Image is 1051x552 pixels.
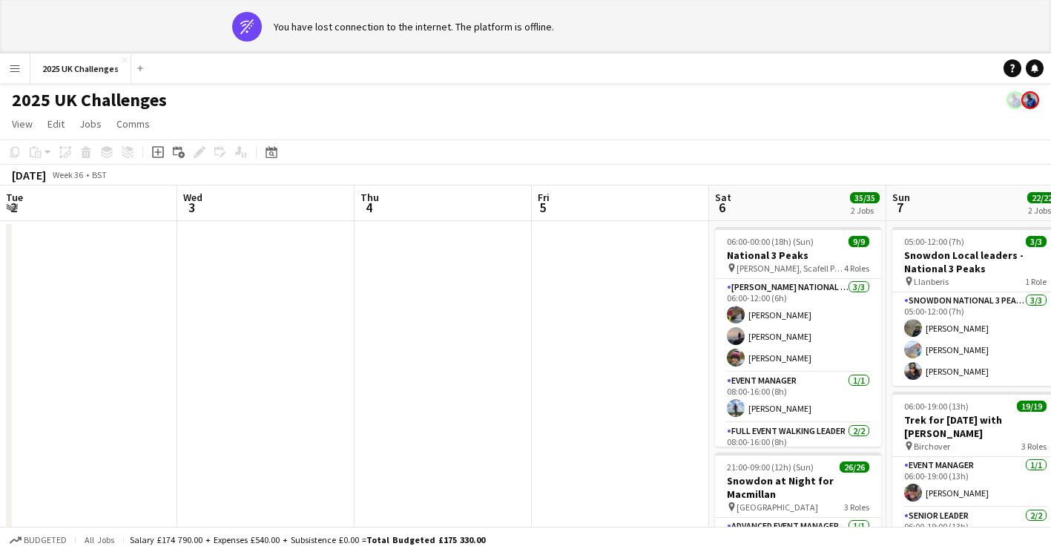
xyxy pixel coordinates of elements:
[1021,91,1039,109] app-user-avatar: Andy Baker
[79,117,102,131] span: Jobs
[715,372,881,423] app-card-role: Event Manager1/108:00-16:00 (8h)[PERSON_NAME]
[1025,276,1047,287] span: 1 Role
[715,191,731,204] span: Sat
[892,191,910,204] span: Sun
[6,191,23,204] span: Tue
[904,236,964,247] span: 05:00-12:00 (7h)
[274,20,554,33] div: You have lost connection to the internet. The platform is offline.
[538,191,550,204] span: Fri
[851,205,879,216] div: 2 Jobs
[73,114,108,134] a: Jobs
[715,423,881,499] app-card-role: Full Event Walking Leader2/208:00-16:00 (8h)
[42,114,70,134] a: Edit
[1021,441,1047,452] span: 3 Roles
[92,169,107,180] div: BST
[914,276,949,287] span: Llanberis
[844,502,869,513] span: 3 Roles
[30,54,131,83] button: 2025 UK Challenges
[737,502,818,513] span: [GEOGRAPHIC_DATA]
[4,199,23,216] span: 2
[713,199,731,216] span: 6
[183,191,202,204] span: Wed
[737,263,844,274] span: [PERSON_NAME], Scafell Pike and Snowdon
[849,236,869,247] span: 9/9
[1017,401,1047,412] span: 19/19
[47,117,65,131] span: Edit
[850,192,880,203] span: 35/35
[12,168,46,183] div: [DATE]
[12,89,167,111] h1: 2025 UK Challenges
[840,461,869,473] span: 26/26
[536,199,550,216] span: 5
[715,249,881,262] h3: National 3 Peaks
[914,441,950,452] span: Birchover
[715,474,881,501] h3: Snowdon at Night for Macmillan
[358,199,379,216] span: 4
[116,117,150,131] span: Comms
[12,117,33,131] span: View
[360,191,379,204] span: Thu
[890,199,910,216] span: 7
[49,169,86,180] span: Week 36
[181,199,202,216] span: 3
[366,534,485,545] span: Total Budgeted £175 330.00
[1026,236,1047,247] span: 3/3
[1006,91,1024,109] app-user-avatar: Andy Baker
[715,227,881,447] app-job-card: 06:00-00:00 (18h) (Sun)9/9National 3 Peaks [PERSON_NAME], Scafell Pike and Snowdon4 Roles[PERSON_...
[130,534,485,545] div: Salary £174 790.00 + Expenses £540.00 + Subsistence £0.00 =
[715,279,881,372] app-card-role: [PERSON_NAME] National 3 Peaks Walking Leader3/306:00-12:00 (6h)[PERSON_NAME][PERSON_NAME][PERSON...
[111,114,156,134] a: Comms
[904,401,969,412] span: 06:00-19:00 (13h)
[727,461,814,473] span: 21:00-09:00 (12h) (Sun)
[7,532,69,548] button: Budgeted
[24,535,67,545] span: Budgeted
[82,534,117,545] span: All jobs
[844,263,869,274] span: 4 Roles
[6,114,39,134] a: View
[727,236,814,247] span: 06:00-00:00 (18h) (Sun)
